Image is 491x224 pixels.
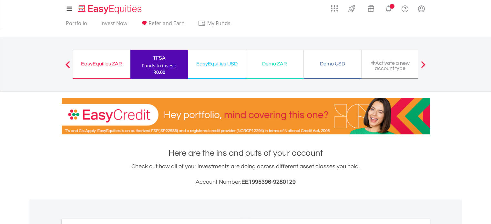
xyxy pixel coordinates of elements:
[241,179,296,185] span: EE1995396-9280129
[250,59,300,68] div: Demo ZAR
[192,59,242,68] div: EasyEquities USD
[148,20,185,27] span: Refer and Earn
[62,147,430,159] h1: Here are the ins and outs of your account
[138,20,187,30] a: Refer and Earn
[77,4,144,15] img: EasyEquities_Logo.png
[397,2,413,15] a: FAQ's and Support
[365,60,415,71] div: Activate a new account type
[62,178,430,187] h3: Account Number:
[153,69,165,75] span: R0.00
[62,98,430,134] img: EasyCredit Promotion Banner
[327,2,342,12] a: AppsGrid
[413,2,430,16] a: My Profile
[98,20,130,30] a: Invest Now
[77,59,126,68] div: EasyEquities ZAR
[308,59,357,68] div: Demo USD
[134,54,184,63] div: TFSA
[63,20,90,30] a: Portfolio
[380,2,397,15] a: Notifications
[361,2,380,14] a: Vouchers
[331,5,338,12] img: grid-menu-icon.svg
[62,162,430,187] div: Check out how all of your investments are doing across different asset classes you hold.
[346,3,357,14] img: thrive-v2.svg
[198,19,240,27] span: My Funds
[76,2,144,15] a: Home page
[365,3,376,14] img: vouchers-v2.svg
[142,63,176,69] div: Funds to invest:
